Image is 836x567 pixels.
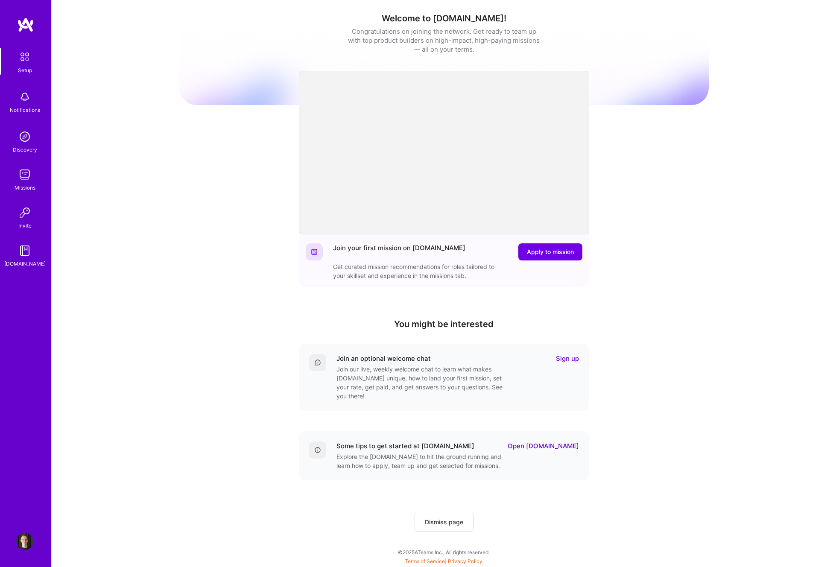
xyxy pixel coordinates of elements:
[348,27,540,54] div: Congratulations on joining the network. Get ready to team up with top product builders on high-im...
[527,248,574,256] span: Apply to mission
[18,66,32,75] div: Setup
[336,441,474,450] div: Some tips to get started at [DOMAIN_NAME]
[16,533,33,550] img: User Avatar
[405,558,482,564] span: |
[299,319,589,329] h4: You might be interested
[314,359,321,366] img: Comment
[16,204,33,221] img: Invite
[333,262,504,280] div: Get curated mission recommendations for roles tailored to your skillset and experience in the mis...
[518,243,582,260] button: Apply to mission
[18,221,32,230] div: Invite
[16,48,34,66] img: setup
[16,88,33,105] img: bell
[415,513,474,532] button: Dismiss page
[336,365,507,400] div: Join our live, weekly welcome chat to learn what makes [DOMAIN_NAME] unique, how to land your fir...
[13,145,37,154] div: Discovery
[4,259,46,268] div: [DOMAIN_NAME]
[333,243,465,260] div: Join your first mission on [DOMAIN_NAME]
[405,558,445,564] a: Terms of Service
[508,441,579,450] a: Open [DOMAIN_NAME]
[15,183,35,192] div: Missions
[179,13,709,23] h1: Welcome to [DOMAIN_NAME]!
[314,447,321,453] img: Details
[556,354,579,363] a: Sign up
[336,452,507,470] div: Explore the [DOMAIN_NAME] to hit the ground running and learn how to apply, team up and get selec...
[17,17,34,32] img: logo
[336,354,431,363] div: Join an optional welcome chat
[10,105,40,114] div: Notifications
[299,71,589,234] iframe: video
[16,128,33,145] img: discovery
[51,541,836,563] div: © 2025 ATeams Inc., All rights reserved.
[14,533,35,550] a: User Avatar
[425,518,463,526] span: Dismiss page
[311,248,318,255] img: Website
[16,166,33,183] img: teamwork
[16,242,33,259] img: guide book
[448,558,482,564] a: Privacy Policy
